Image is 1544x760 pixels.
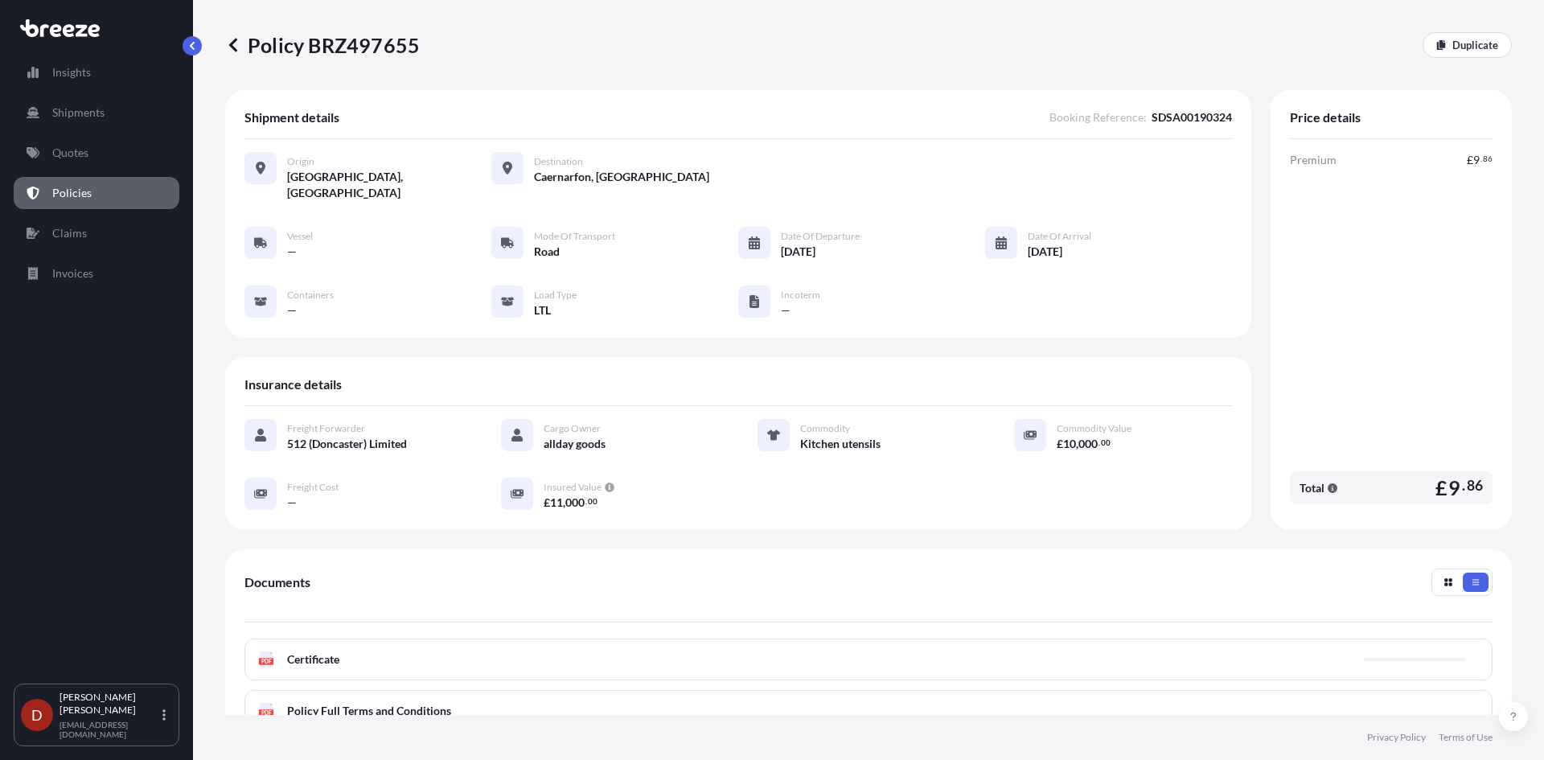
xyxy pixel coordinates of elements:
p: Invoices [52,265,93,281]
span: SDSA00190324 [1152,109,1232,125]
span: [DATE] [781,244,815,260]
p: [EMAIL_ADDRESS][DOMAIN_NAME] [60,720,159,739]
span: Origin [287,155,314,168]
span: Premium [1290,152,1337,168]
span: £ [1057,438,1063,450]
span: — [781,302,790,318]
span: Insured Value [544,481,602,494]
span: Commodity Value [1057,422,1131,435]
span: D [31,707,43,723]
text: PDF [261,659,272,664]
a: Quotes [14,137,179,169]
span: 00 [588,499,597,504]
span: 86 [1467,481,1483,491]
span: Insurance details [244,376,342,392]
a: PDFPolicy Full Terms and Conditions [244,690,1493,732]
span: 512 (Doncaster) Limited [287,436,407,452]
span: . [1098,440,1100,446]
p: Insights [52,64,91,80]
span: . [1480,156,1482,162]
span: Caernarfon, [GEOGRAPHIC_DATA] [534,169,709,185]
span: Policy Full Terms and Conditions [287,703,451,719]
span: Freight Cost [287,481,339,494]
span: Vessel [287,230,313,243]
p: Quotes [52,145,88,161]
span: Documents [244,574,310,590]
span: , [563,497,565,508]
span: 86 [1483,156,1493,162]
a: Invoices [14,257,179,290]
p: Shipments [52,105,105,121]
span: 9 [1473,154,1480,166]
p: Claims [52,225,87,241]
a: Claims [14,217,179,249]
span: Certificate [287,651,339,668]
span: — [287,244,297,260]
span: . [585,499,587,504]
p: [PERSON_NAME] [PERSON_NAME] [60,691,159,717]
span: Cargo Owner [544,422,601,435]
span: Road [534,244,560,260]
a: Shipments [14,97,179,129]
span: 000 [565,497,585,508]
span: Date of Arrival [1028,230,1091,243]
span: Load Type [534,289,577,302]
span: Shipment details [244,109,339,125]
span: Date of Departure [781,230,860,243]
span: Containers [287,289,334,302]
span: Incoterm [781,289,820,302]
span: — [287,495,297,511]
span: £ [1467,154,1473,166]
span: Booking Reference : [1049,109,1147,125]
text: PDF [261,710,272,716]
span: allday goods [544,436,606,452]
p: Policy BRZ497655 [225,32,420,58]
a: Policies [14,177,179,209]
span: Total [1300,480,1324,496]
span: Destination [534,155,583,168]
span: 000 [1078,438,1098,450]
a: Duplicate [1423,32,1512,58]
a: Insights [14,56,179,88]
a: Privacy Policy [1367,731,1426,744]
p: Duplicate [1452,37,1498,53]
a: Terms of Use [1439,731,1493,744]
span: 00 [1101,440,1111,446]
span: £ [544,497,550,508]
span: 10 [1063,438,1076,450]
span: 9 [1448,478,1460,498]
span: Price details [1290,109,1361,125]
span: . [1462,481,1465,491]
span: LTL [534,302,551,318]
span: Mode of Transport [534,230,615,243]
span: — [287,302,297,318]
span: [GEOGRAPHIC_DATA], [GEOGRAPHIC_DATA] [287,169,491,201]
span: Kitchen utensils [800,436,881,452]
span: 11 [550,497,563,508]
span: [DATE] [1028,244,1062,260]
span: , [1076,438,1078,450]
p: Policies [52,185,92,201]
span: Commodity [800,422,850,435]
span: Freight Forwarder [287,422,365,435]
span: £ [1435,478,1447,498]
